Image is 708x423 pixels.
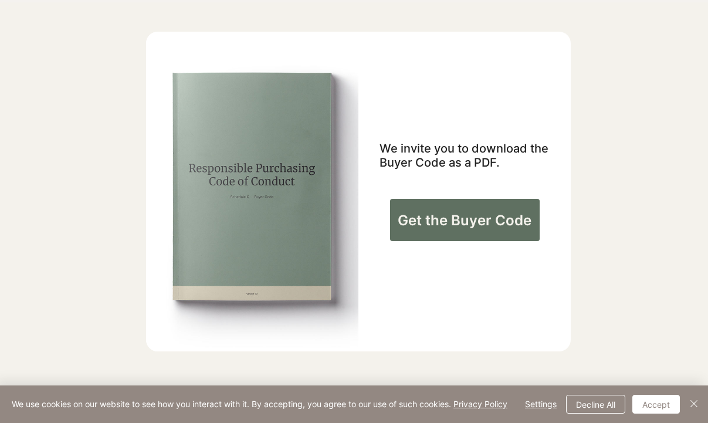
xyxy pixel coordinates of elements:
[687,397,701,411] img: Close
[398,211,531,231] span: Get the Buyer Code
[687,395,701,414] button: Close
[380,141,548,170] span: We invite you to download the Buyer Code as a PDF.
[525,395,557,413] span: Settings
[566,395,625,414] button: Decline All
[632,395,680,414] button: Accept
[453,399,507,409] a: Privacy Policy
[390,199,540,241] a: Get the Buyer Code
[12,399,507,410] span: We use cookies on our website to see how you interact with it. By accepting, you agree to our use...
